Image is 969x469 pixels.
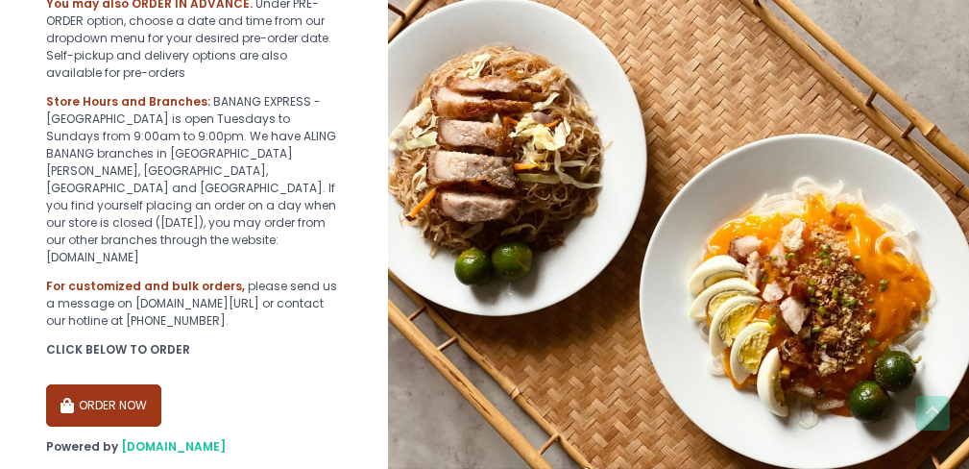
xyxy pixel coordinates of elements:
[46,93,342,266] div: BANANG EXPRESS - [GEOGRAPHIC_DATA] is open Tuesdays to Sundays from 9:00am to 9:00pm. We have ALI...
[46,278,245,294] b: For customized and bulk orders,
[46,341,342,358] div: CLICK BELOW TO ORDER
[46,93,210,110] b: Store Hours and Branches:
[46,384,161,427] button: ORDER NOW
[46,278,342,330] div: please send us a message on [DOMAIN_NAME][URL] or contact our hotline at [PHONE_NUMBER].
[46,438,342,456] div: Powered by
[121,438,226,455] a: [DOMAIN_NAME]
